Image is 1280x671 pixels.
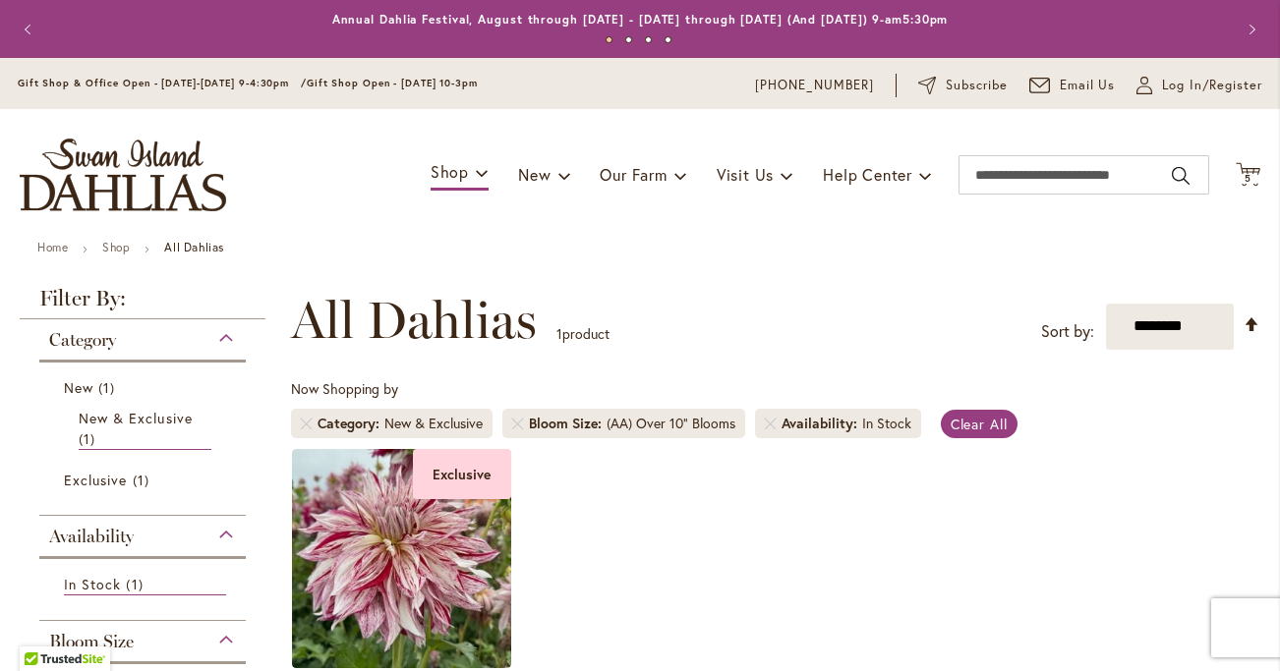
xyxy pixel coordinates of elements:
[1060,76,1116,95] span: Email Us
[64,574,226,595] a: In Stock 1
[512,418,524,429] a: Remove Bloom Size (AA) Over 10" Blooms
[64,470,226,490] a: Exclusive
[765,418,777,429] a: Remove Availability In Stock
[1230,10,1269,49] button: Next
[49,526,134,547] span: Availability
[102,240,130,254] a: Shop
[413,449,511,499] div: Exclusive
[600,164,667,185] span: Our Farm
[782,414,862,433] span: Availability
[518,164,551,185] span: New
[49,631,134,652] span: Bloom Size
[79,408,211,450] a: New &amp; Exclusive
[292,449,511,668] img: KNIGHT'S ARMOUR
[291,291,537,350] span: All Dahlias
[607,414,735,433] div: (AA) Over 10" Blooms
[291,379,398,398] span: Now Shopping by
[862,414,911,433] div: In Stock
[823,164,912,185] span: Help Center
[332,12,949,27] a: Annual Dahlia Festival, August through [DATE] - [DATE] through [DATE] (And [DATE]) 9-am5:30pm
[946,76,1008,95] span: Subscribe
[20,139,226,211] a: store logo
[318,414,384,433] span: Category
[20,288,265,319] strong: Filter By:
[64,471,127,489] span: Exclusive
[1041,313,1094,350] label: Sort by:
[79,428,100,449] span: 1
[126,574,147,594] span: 1
[951,415,1009,433] span: Clear All
[556,318,610,350] p: product
[625,36,632,43] button: 2 of 4
[1029,76,1116,95] a: Email Us
[665,36,671,43] button: 4 of 4
[1236,162,1260,189] button: 5
[529,414,607,433] span: Bloom Size
[1245,172,1251,185] span: 5
[384,414,483,433] div: New & Exclusive
[431,161,469,182] span: Shop
[307,77,478,89] span: Gift Shop Open - [DATE] 10-3pm
[18,77,307,89] span: Gift Shop & Office Open - [DATE]-[DATE] 9-4:30pm /
[918,76,1008,95] a: Subscribe
[755,76,874,95] a: [PHONE_NUMBER]
[64,377,226,398] a: New
[164,240,224,254] strong: All Dahlias
[556,324,562,343] span: 1
[301,418,313,429] a: Remove Category New & Exclusive
[79,409,193,427] span: New & Exclusive
[1136,76,1262,95] a: Log In/Register
[49,329,116,351] span: Category
[37,240,68,254] a: Home
[717,164,774,185] span: Visit Us
[606,36,612,43] button: 1 of 4
[133,470,154,490] span: 1
[11,10,50,49] button: Previous
[98,377,120,398] span: 1
[941,410,1018,438] a: Clear All
[645,36,652,43] button: 3 of 4
[64,575,121,593] span: In Stock
[64,378,93,397] span: New
[1162,76,1262,95] span: Log In/Register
